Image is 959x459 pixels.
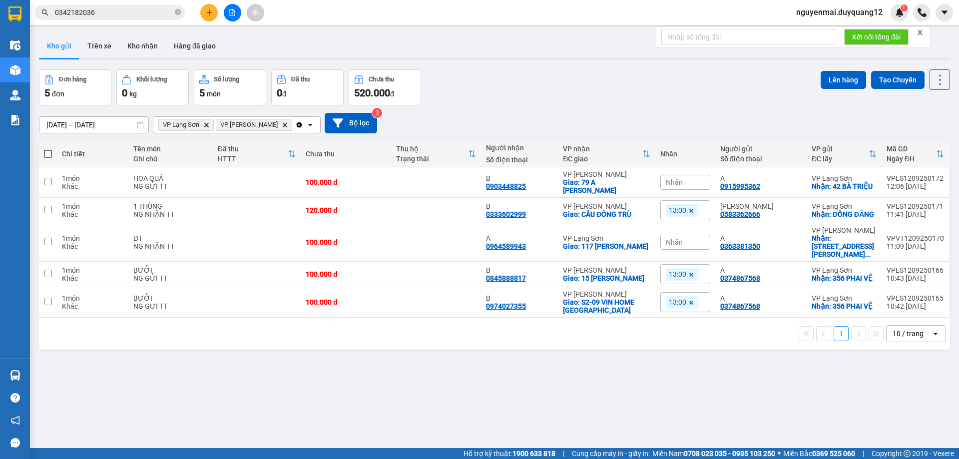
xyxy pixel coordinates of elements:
button: Tạo Chuyến [871,71,925,89]
span: kg [129,90,137,98]
div: LƯƠNG CƯỜNG [720,202,802,210]
span: Miền Bắc [783,448,855,459]
div: 10:43 [DATE] [887,274,944,282]
div: BƯỞI [133,294,208,302]
div: Mã GD [887,145,936,153]
span: Miền Nam [652,448,775,459]
div: 10 / trang [893,329,924,339]
div: NG NHẬN TT [133,210,208,218]
div: Số lượng [214,76,239,83]
span: close [917,29,924,36]
span: VP Lạng Sơn [163,121,199,129]
button: caret-down [936,4,953,21]
span: close-circle [175,8,181,17]
span: VP Minh Khai [220,121,278,129]
img: warehouse-icon [10,370,20,381]
div: 11:09 [DATE] [887,242,944,250]
div: A [720,294,802,302]
div: B [486,202,553,210]
div: Nhận: 42 BÀ TRIỆU [812,182,877,190]
input: Select a date range. [39,117,148,133]
svg: open [932,330,940,338]
button: Chưa thu520.000đ [349,69,421,105]
div: Chi tiết [62,150,123,158]
div: VPVT1209250170 [887,234,944,242]
span: Cung cấp máy in - giấy in: [572,448,650,459]
div: NG GỬI TT [133,182,208,190]
div: Khác [62,274,123,282]
img: phone-icon [918,8,927,17]
div: Đã thu [218,145,288,153]
th: Toggle SortBy [882,141,949,167]
sup: 1 [901,4,908,11]
div: Thu hộ [396,145,468,153]
div: NG GƯI TT [133,302,208,310]
div: HOA QUẢ [133,174,208,182]
div: VPLS1209250171 [887,202,944,210]
div: B [486,266,553,274]
th: Toggle SortBy [391,141,481,167]
div: A [720,266,802,274]
div: Nhận: ĐỒNG ĐĂNG [812,210,877,218]
span: close-circle [175,9,181,15]
div: B [486,174,553,182]
div: 1 món [62,174,123,182]
div: Khác [62,182,123,190]
span: 0 [277,87,282,99]
button: Kết nối tổng đài [844,29,909,45]
span: Nhãn [666,238,683,246]
img: logo-vxr [8,6,21,21]
div: 0374867568 [720,274,760,282]
span: search [41,9,48,16]
div: VP Lạng Sơn [812,266,877,274]
span: đ [282,90,286,98]
span: 5 [44,87,50,99]
div: ĐC giao [563,155,642,163]
span: 13:00 [669,206,686,215]
button: Lên hàng [821,71,866,89]
div: 10:42 [DATE] [887,302,944,310]
span: đ [390,90,394,98]
div: Nhãn [660,150,710,158]
div: Người nhận [486,144,553,152]
div: Số điện thoại [486,156,553,164]
div: Trạng thái [396,155,468,163]
button: Số lượng5món [194,69,266,105]
div: A [720,174,802,182]
div: Nhận: 356 PHAI VỆ [812,274,877,282]
div: Giao: CẦU ĐÔNG TRÙ [563,210,650,218]
div: 100.000 đ [306,270,386,278]
div: Chưa thu [369,76,394,83]
div: Khác [62,242,123,250]
button: 1 [834,326,849,341]
input: Selected VP Lạng Sơn, VP Minh Khai. [294,120,295,130]
span: VP Minh Khai, close by backspace [216,119,292,131]
span: đơn [52,90,64,98]
div: 0903448825 [486,182,526,190]
div: 0583362666 [720,210,760,218]
span: plus [206,9,213,16]
div: ĐT [133,234,208,242]
div: Đã thu [291,76,310,83]
span: caret-down [940,8,949,17]
button: Kho gửi [39,34,79,58]
span: file-add [229,9,236,16]
div: Giao: 117 TRẦN ĐĂNG NINH [563,242,650,250]
button: Khối lượng0kg [116,69,189,105]
img: warehouse-icon [10,90,20,100]
button: Đơn hàng5đơn [39,69,111,105]
span: 13:00 [669,270,686,279]
div: Tên món [133,145,208,153]
button: Hàng đã giao [166,34,224,58]
div: Ngày ĐH [887,155,936,163]
span: Kết nối tổng đài [852,31,901,42]
span: nguyenmai.duyquang12 [788,6,891,18]
input: Tìm tên, số ĐT hoặc mã đơn [55,7,173,18]
span: notification [10,416,20,425]
div: 100.000 đ [306,178,386,186]
div: 0363381350 [720,242,760,250]
div: 0974027355 [486,302,526,310]
div: 0915995362 [720,182,760,190]
div: 120.000 đ [306,206,386,214]
div: VP [PERSON_NAME] [563,266,650,274]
